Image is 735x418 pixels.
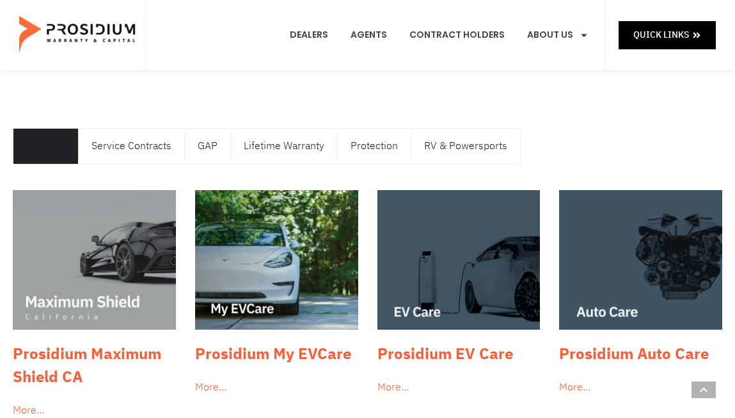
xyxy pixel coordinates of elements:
[79,129,184,164] a: Service Contracts
[13,129,520,164] nav: Menu
[559,342,722,366] h3: Prosidium Auto Care
[341,12,397,59] a: Agents
[559,378,722,397] div: More…
[189,184,365,403] a: Prosidium My EVCare More…
[371,184,547,403] a: Prosidium EV Care More…
[231,129,337,164] a: Lifetime Warranty
[338,129,411,164] a: Protection
[619,21,716,49] a: Quick Links
[185,129,230,164] a: GAP
[518,12,598,59] a: About Us
[280,12,598,59] nav: Menu
[195,378,358,397] div: More…
[400,12,514,59] a: Contract Holders
[377,378,541,397] div: More…
[553,184,729,403] a: Prosidium Auto Care More…
[195,342,358,366] h3: Prosidium My EVCare
[633,27,689,43] span: Quick Links
[377,342,541,366] h3: Prosidium EV Care
[13,342,176,389] h3: Prosidium Maximum Shield CA
[13,129,78,164] a: Show All
[280,12,338,59] a: Dealers
[411,129,520,164] a: RV & Powersports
